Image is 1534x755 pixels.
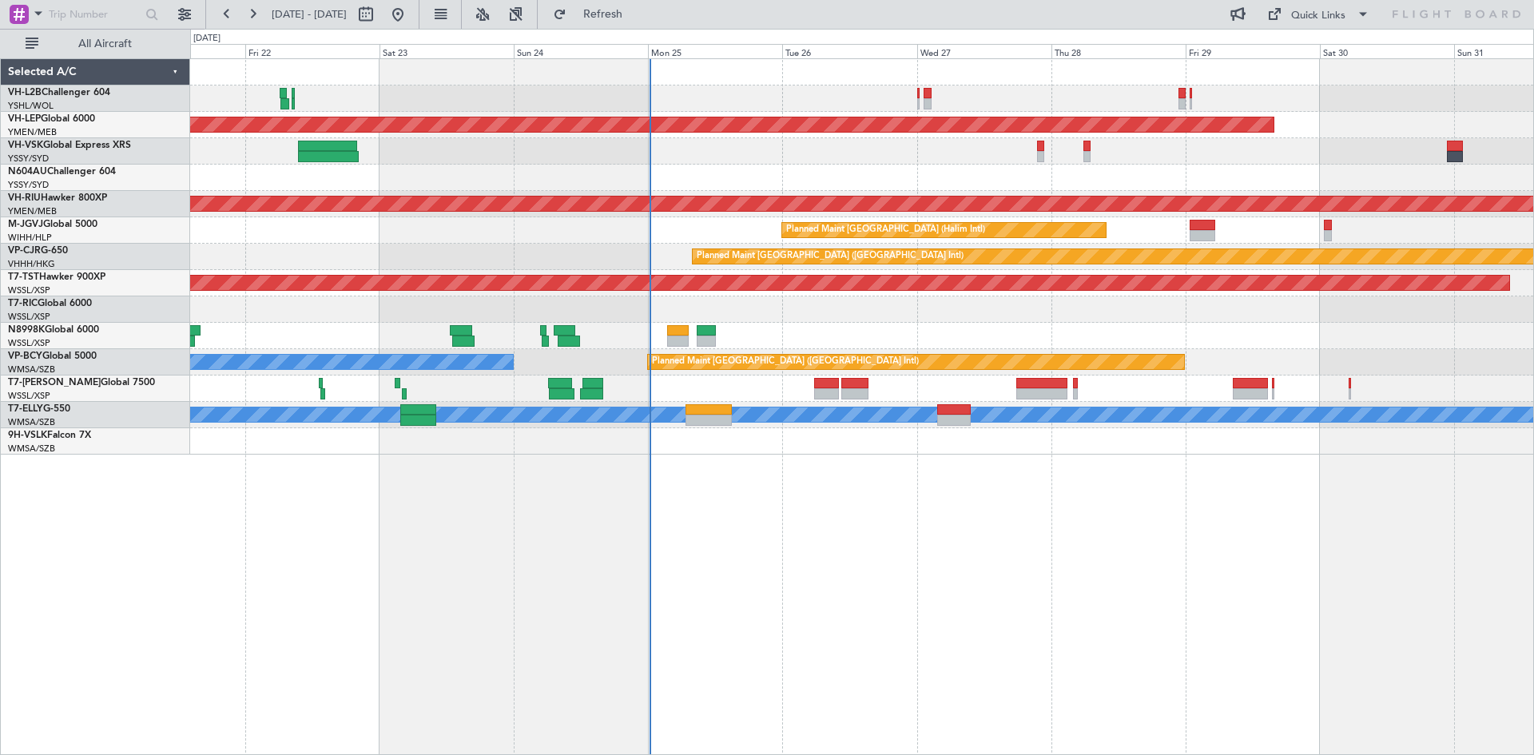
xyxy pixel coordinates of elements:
a: WSSL/XSP [8,337,50,349]
a: WIHH/HLP [8,232,52,244]
a: WSSL/XSP [8,284,50,296]
div: Sat 23 [380,44,514,58]
div: Quick Links [1291,8,1345,24]
span: VH-LEP [8,114,41,124]
span: VH-VSK [8,141,43,150]
button: Refresh [546,2,642,27]
a: T7-RICGlobal 6000 [8,299,92,308]
div: [DATE] [193,32,221,46]
a: WMSA/SZB [8,364,55,376]
div: Planned Maint [GEOGRAPHIC_DATA] (Halim Intl) [786,218,985,242]
div: Planned Maint [GEOGRAPHIC_DATA] ([GEOGRAPHIC_DATA] Intl) [697,244,964,268]
a: WSSL/XSP [8,311,50,323]
a: M-JGVJGlobal 5000 [8,220,97,229]
a: VP-BCYGlobal 5000 [8,352,97,361]
div: Thu 28 [1051,44,1186,58]
div: Fri 29 [1186,44,1320,58]
a: YMEN/MEB [8,205,57,217]
span: T7-TST [8,272,39,282]
button: All Aircraft [18,31,173,57]
a: VH-RIUHawker 800XP [8,193,107,203]
span: T7-ELLY [8,404,43,414]
span: VH-RIU [8,193,41,203]
span: VP-BCY [8,352,42,361]
span: M-JGVJ [8,220,43,229]
span: [DATE] - [DATE] [272,7,347,22]
div: Fri 22 [245,44,380,58]
a: YSSY/SYD [8,179,49,191]
a: T7-TSTHawker 900XP [8,272,105,282]
a: WSSL/XSP [8,390,50,402]
a: YSHL/WOL [8,100,54,112]
span: N604AU [8,167,47,177]
div: Sun 24 [514,44,648,58]
a: VH-VSKGlobal Express XRS [8,141,131,150]
span: All Aircraft [42,38,169,50]
a: YSSY/SYD [8,153,49,165]
div: Mon 25 [648,44,782,58]
div: Planned Maint [GEOGRAPHIC_DATA] ([GEOGRAPHIC_DATA] Intl) [652,350,919,374]
button: Quick Links [1259,2,1377,27]
a: 9H-VSLKFalcon 7X [8,431,91,440]
span: N8998K [8,325,45,335]
div: Wed 27 [917,44,1051,58]
span: T7-[PERSON_NAME] [8,378,101,387]
span: 9H-VSLK [8,431,47,440]
a: N8998KGlobal 6000 [8,325,99,335]
div: Tue 26 [782,44,916,58]
a: WMSA/SZB [8,416,55,428]
input: Trip Number [49,2,141,26]
span: VP-CJR [8,246,41,256]
div: Sat 30 [1320,44,1454,58]
a: VP-CJRG-650 [8,246,68,256]
span: Refresh [570,9,637,20]
span: T7-RIC [8,299,38,308]
a: VHHH/HKG [8,258,55,270]
span: VH-L2B [8,88,42,97]
a: T7-[PERSON_NAME]Global 7500 [8,378,155,387]
a: N604AUChallenger 604 [8,167,116,177]
a: T7-ELLYG-550 [8,404,70,414]
a: VH-L2BChallenger 604 [8,88,110,97]
a: VH-LEPGlobal 6000 [8,114,95,124]
a: YMEN/MEB [8,126,57,138]
a: WMSA/SZB [8,443,55,455]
